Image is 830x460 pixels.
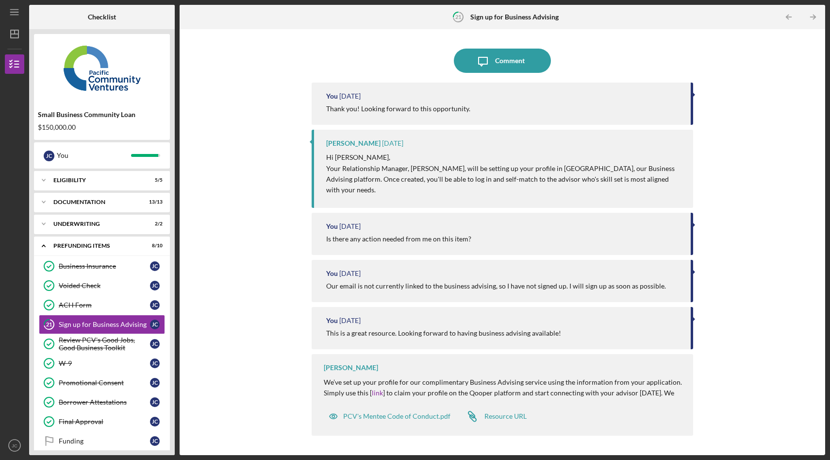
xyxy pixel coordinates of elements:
[39,256,165,276] a: Business InsuranceJC
[12,443,17,448] text: JC
[88,13,116,21] b: Checklist
[59,336,150,352] div: Review PCV's Good Jobs, Good Business Toolkit
[326,235,471,243] div: Is there any action needed from me on this item?
[59,418,150,426] div: Final Approval
[495,49,525,73] div: Comment
[145,221,163,227] div: 2 / 2
[145,199,163,205] div: 13 / 13
[59,359,150,367] div: W-9
[59,262,150,270] div: Business Insurance
[39,334,165,354] a: Review PCV's Good Jobs, Good Business ToolkitJC
[339,270,361,277] time: 2025-09-24 21:01
[326,282,666,290] div: Our email is not currently linked to the business advising, so I have not signed up. I will sign ...
[455,14,461,20] tspan: 21
[150,339,160,349] div: J C
[324,377,683,409] p: We’ve set up your profile for our complimentary Business Advising service using the information f...
[150,281,160,290] div: J C
[150,378,160,388] div: J C
[326,317,338,324] div: You
[326,105,470,113] div: Thank you! Looking forward to this opportunity.
[44,151,54,161] div: J C
[454,49,551,73] button: Comment
[53,221,138,227] div: Underwriting
[53,177,138,183] div: Eligibility
[145,243,163,249] div: 8 / 10
[382,139,403,147] time: 2025-09-26 22:26
[59,321,150,328] div: Sign up for Business Advising
[339,222,361,230] time: 2025-09-25 18:25
[39,354,165,373] a: W-9JC
[460,407,527,426] a: Resource URL
[339,92,361,100] time: 2025-09-26 22:26
[53,199,138,205] div: Documentation
[326,329,561,337] div: This is a great resource. Looking forward to having business advising available!
[326,92,338,100] div: You
[326,152,683,163] p: Hi [PERSON_NAME],
[326,163,683,196] p: Your Relationship Manager, [PERSON_NAME], will be setting up your profile in [GEOGRAPHIC_DATA], o...
[372,389,383,397] a: link
[59,379,150,387] div: Promotional Consent
[324,407,455,426] button: PCV's Mentee Code of Conduct.pdf
[39,295,165,315] a: ACH FormJC
[343,412,450,420] div: PCV's Mentee Code of Conduct.pdf
[484,412,527,420] div: Resource URL
[150,417,160,426] div: J C
[150,358,160,368] div: J C
[326,139,381,147] div: [PERSON_NAME]
[326,222,338,230] div: You
[324,364,378,372] div: [PERSON_NAME]
[326,270,338,277] div: You
[46,322,52,328] tspan: 21
[59,398,150,406] div: Borrower Attestations
[150,261,160,271] div: J C
[470,13,559,21] b: Sign up for Business Advising
[145,177,163,183] div: 5 / 5
[59,282,150,290] div: Voided Check
[150,320,160,329] div: J C
[39,412,165,431] a: Final ApprovalJC
[150,300,160,310] div: J C
[39,431,165,451] a: FundingJC
[39,392,165,412] a: Borrower AttestationsJC
[34,39,170,97] img: Product logo
[38,123,166,131] div: $150,000.00
[39,276,165,295] a: Voided CheckJC
[38,111,166,119] div: Small Business Community Loan
[39,315,165,334] a: 21Sign up for Business AdvisingJC
[59,301,150,309] div: ACH Form
[59,437,150,445] div: Funding
[150,397,160,407] div: J C
[150,436,160,446] div: J C
[53,243,138,249] div: Prefunding Items
[324,377,683,458] div: Whether you're looking for ongoing mentorship, one-time advice, or project-based support, we’ve g...
[57,147,131,164] div: You
[339,317,361,324] time: 2025-09-24 20:37
[39,373,165,392] a: Promotional ConsentJC
[5,436,24,455] button: JC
